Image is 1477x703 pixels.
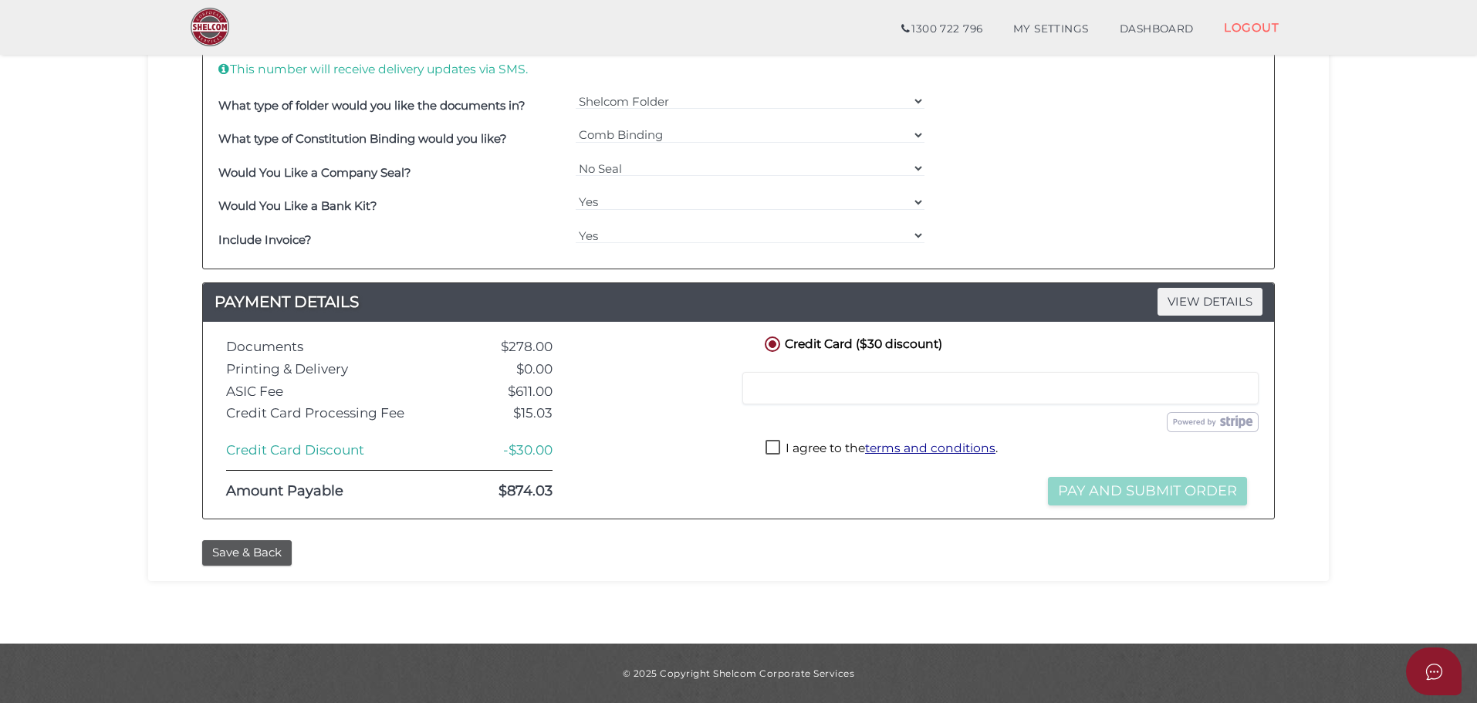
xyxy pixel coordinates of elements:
[218,198,377,213] b: Would You Like a Bank Kit?
[215,340,440,354] div: Documents
[440,443,564,458] div: -$30.00
[1208,12,1294,43] a: LOGOUT
[1167,412,1259,432] img: stripe.png
[215,384,440,399] div: ASIC Fee
[218,165,411,180] b: Would You Like a Company Seal?
[218,61,568,78] p: This number will receive delivery updates via SMS.
[440,362,564,377] div: $0.00
[998,14,1104,45] a: MY SETTINGS
[766,440,998,459] label: I agree to the .
[215,443,440,458] div: Credit Card Discount
[886,14,998,45] a: 1300 722 796
[752,381,1249,395] iframe: Secure card payment input frame
[1406,647,1462,695] button: Open asap
[215,362,440,377] div: Printing & Delivery
[203,289,1274,314] h4: PAYMENT DETAILS
[218,98,526,113] b: What type of folder would you like the documents in?
[762,333,942,353] label: Credit Card ($30 discount)
[218,232,312,247] b: Include Invoice?
[215,484,440,499] div: Amount Payable
[440,406,564,421] div: $15.03
[1104,14,1209,45] a: DASHBOARD
[440,384,564,399] div: $611.00
[218,131,507,146] b: What type of Constitution Binding would you like?
[440,340,564,354] div: $278.00
[203,289,1274,314] a: PAYMENT DETAILSVIEW DETAILS
[1048,477,1247,505] button: Pay and Submit Order
[215,406,440,421] div: Credit Card Processing Fee
[160,667,1317,680] div: © 2025 Copyright Shelcom Corporate Services
[865,441,995,455] a: terms and conditions
[1158,288,1262,315] span: VIEW DETAILS
[440,484,564,499] div: $874.03
[202,540,292,566] button: Save & Back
